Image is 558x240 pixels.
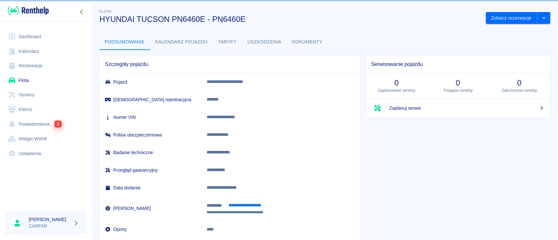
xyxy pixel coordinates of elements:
a: Renthelp logo [5,5,49,16]
a: Klienci [5,102,87,117]
a: Rezerwacje [5,58,87,73]
a: 0Zakończone serwisy [488,73,550,99]
a: Dashboard [5,29,87,44]
button: Zobacz rezerwacje [486,12,537,24]
h6: [PERSON_NAME] [29,216,71,223]
a: 0Zaplanowane serwisy [366,73,427,99]
button: Kalendarz pojazdu [150,34,213,50]
h6: [DEMOGRAPHIC_DATA] rejestracyjna [105,96,196,103]
p: Zaplanowane serwisy [371,88,422,93]
h6: Polisa ubezpieczeniowa [105,132,196,138]
span: 2 [54,120,62,128]
span: Zaplanuj serwis [389,105,545,112]
button: Zwiń nawigację [77,8,87,16]
h3: 0 [494,78,545,88]
p: CARFAR [29,223,71,230]
h3: HYUNDAI TUCSON PN6460E - PN6460E [99,15,481,24]
span: Serwisowanie pojazdu [371,61,545,68]
a: Serwisy [5,88,87,102]
a: Powiadomienia2 [5,117,87,132]
img: Renthelp logo [8,5,49,16]
h6: [PERSON_NAME] [105,205,196,212]
h6: Badanie techniczne [105,149,196,156]
button: Taryfy [213,34,242,50]
a: Flota [5,73,87,88]
button: Uszkodzenia [242,34,287,50]
p: Zakończone serwisy [494,88,545,93]
button: Dokumenty [287,34,328,50]
h6: Opony [105,226,196,232]
h6: Numer VIN [105,114,196,120]
h6: Data dodania [105,184,196,191]
h3: 0 [432,78,483,88]
a: Ustawienia [5,146,87,161]
span: Szczegóły pojazdu [105,61,355,68]
a: Kalendarz [5,44,87,59]
a: 0Trwające serwisy [427,73,488,99]
span: Flota [99,9,111,13]
button: drop-down [537,12,550,24]
h6: Pojazd [105,79,196,85]
a: Zaplanuj serwis [366,99,550,117]
h6: Przegląd gwarancyjny [105,167,196,173]
p: Trwające serwisy [432,88,483,93]
a: Widget WWW [5,132,87,146]
h3: 0 [371,78,422,88]
button: Podsumowanie [99,34,150,50]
